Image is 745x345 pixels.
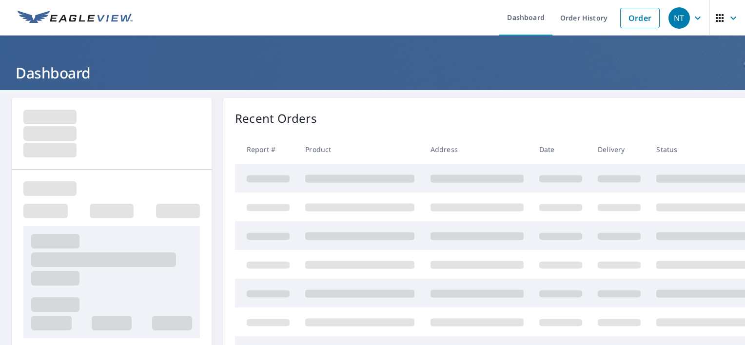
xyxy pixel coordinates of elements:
[235,110,317,127] p: Recent Orders
[531,135,590,164] th: Date
[423,135,531,164] th: Address
[18,11,133,25] img: EV Logo
[620,8,660,28] a: Order
[297,135,422,164] th: Product
[12,63,733,83] h1: Dashboard
[668,7,690,29] div: NT
[590,135,648,164] th: Delivery
[235,135,297,164] th: Report #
